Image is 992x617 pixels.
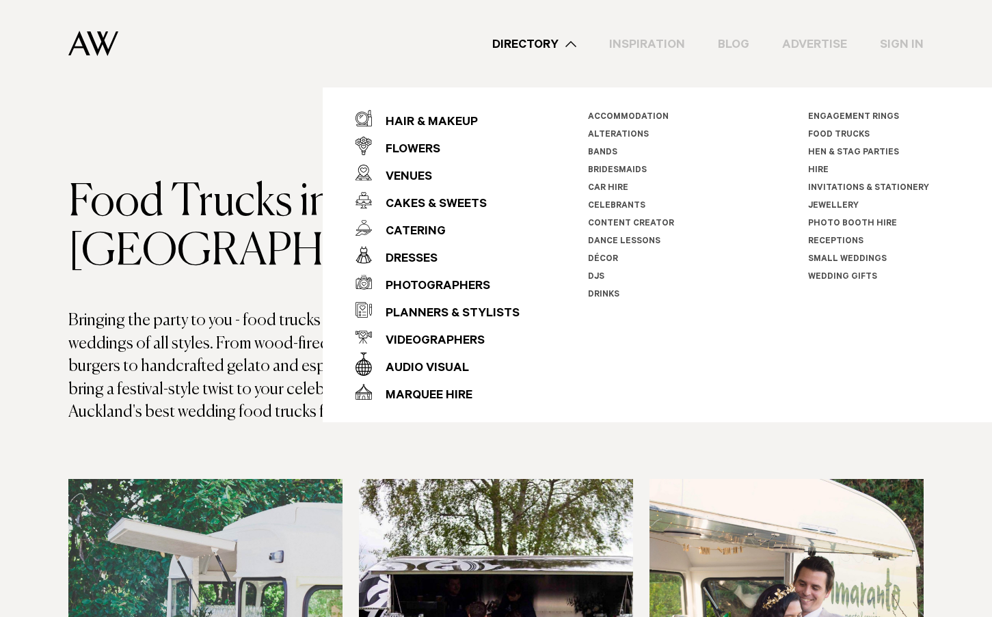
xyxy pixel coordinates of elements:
a: Cakes & Sweets [356,187,520,214]
a: Directory [476,35,593,53]
a: Hen & Stag Parties [808,148,899,158]
a: Receptions [808,237,863,247]
div: Planners & Stylists [372,301,520,328]
a: Alterations [588,131,649,140]
a: Inspiration [593,35,701,53]
a: Dresses [356,241,520,269]
div: Venues [372,164,432,191]
div: Videographers [372,328,485,355]
a: Accommodation [588,113,669,122]
div: Dresses [372,246,438,273]
a: Dance Lessons [588,237,660,247]
div: Photographers [372,273,490,301]
a: Photographers [356,269,520,296]
div: Catering [372,219,446,246]
p: Bringing the party to you - food trucks are a crowd-pleaser for weddings of all styles. From wood... [68,310,496,424]
a: Advertise [766,35,863,53]
a: Celebrants [588,202,645,211]
a: Jewellery [808,202,859,211]
a: Food Trucks [808,131,870,140]
div: Audio Visual [372,355,469,383]
a: Drinks [588,290,619,300]
img: Auckland Weddings Logo [68,31,118,56]
div: Marquee Hire [372,383,472,410]
a: Car Hire [588,184,628,193]
a: Audio Visual [356,351,520,378]
div: Flowers [372,137,440,164]
a: DJs [588,273,604,282]
a: Invitations & Stationery [808,184,929,193]
a: Photo Booth Hire [808,219,897,229]
a: Décor [588,255,618,264]
a: Flowers [356,132,520,159]
a: Videographers [356,323,520,351]
div: Hair & Makeup [372,109,478,137]
a: Marquee Hire [356,378,520,405]
a: Wedding Gifts [808,273,877,282]
a: Bridesmaids [588,166,647,176]
div: Cakes & Sweets [372,191,487,219]
a: Planners & Stylists [356,296,520,323]
a: Hair & Makeup [356,105,520,132]
a: Bands [588,148,617,158]
a: Hire [808,166,829,176]
a: Sign In [863,35,940,53]
a: Small Weddings [808,255,887,264]
h1: Food Trucks in [GEOGRAPHIC_DATA] [68,178,496,277]
a: Catering [356,214,520,241]
a: Content Creator [588,219,674,229]
a: Blog [701,35,766,53]
a: Engagement Rings [808,113,899,122]
a: Venues [356,159,520,187]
